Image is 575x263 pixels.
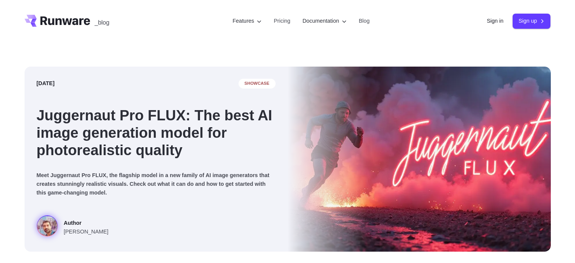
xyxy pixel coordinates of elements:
[37,107,276,159] h1: Juggernaut Pro FLUX: The best AI image generation model for photorealistic quality
[37,79,55,88] time: [DATE]
[288,67,551,252] img: creative ad image of powerful runner leaving a trail of pink smoke and sparks, speed, lights floa...
[25,15,90,27] a: Go to /
[302,17,347,25] label: Documentation
[64,219,108,227] span: Author
[37,171,276,197] p: Meet Juggernaut Pro FLUX, the flagship model in a new family of AI image generators that creates ...
[37,215,108,240] a: creative ad image of powerful runner leaving a trail of pink smoke and sparks, speed, lights floa...
[95,15,109,27] a: _blog
[232,17,262,25] label: Features
[274,17,290,25] a: Pricing
[239,79,276,89] span: showcase
[487,17,504,25] a: Sign in
[95,20,109,26] span: _blog
[513,14,551,28] a: Sign up
[359,17,370,25] a: Blog
[64,227,108,236] span: [PERSON_NAME]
